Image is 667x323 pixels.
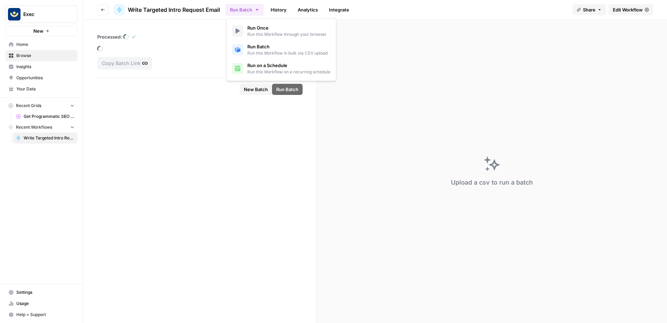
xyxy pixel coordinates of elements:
a: Write Targeted Intro Request Email [114,4,220,15]
a: Run BatchRun this Workflow in bulk via CSV upload [229,40,333,59]
img: Exec Logo [8,8,20,21]
a: Get Programmatic SEO Keyword Ideas [13,111,77,122]
span: Write Targeted Intro Request Email [24,135,74,141]
span: Your Data [16,86,74,92]
span: Browse [16,53,74,59]
span: Usage [16,300,74,307]
a: Write Targeted Intro Request Email [13,132,77,144]
span: Processed: [97,33,122,40]
a: Insights [6,61,77,72]
span: Help + Support [16,312,74,318]
a: History [266,4,291,15]
a: Analytics [294,4,322,15]
span: Insights [16,64,74,70]
div: Run Batch [226,18,336,81]
button: Copy Batch Link [97,57,152,70]
span: New Batch [244,86,268,93]
button: Run Batch [225,4,264,16]
span: Opportunities [16,75,74,81]
a: Opportunities [6,72,77,83]
a: Settings [6,287,77,298]
a: Run OnceRun this Workflow through your browser [229,22,333,40]
a: Your Data [6,83,77,95]
button: Run Batch [272,84,303,95]
span: Write Targeted Intro Request Email [128,6,220,14]
button: Recent Workflows [6,122,77,132]
span: Edit Workflow [613,6,643,13]
a: Home [6,39,77,50]
span: Run this Workflow in bulk via CSV upload [247,50,328,56]
span: Run Once [247,24,327,31]
button: New [6,26,77,36]
span: Run Batch [276,86,298,93]
span: Home [16,41,74,48]
div: Copy Batch Link [102,60,148,67]
span: Recent Grids [16,103,41,109]
span: Run this Workflow on a recurring schedule [247,69,330,75]
span: Settings [16,289,74,296]
button: Help + Support [6,309,77,320]
span: Run on a Schedule [247,62,330,69]
a: Browse [6,50,77,61]
button: New Batch [240,84,272,95]
a: Edit Workflow [609,4,653,15]
span: Run this Workflow through your browser [247,31,327,38]
a: Usage [6,298,77,309]
div: Upload a csv to run a batch [451,178,533,187]
a: Run on a ScheduleRun this Workflow on a recurring schedule [229,59,333,78]
span: Run Batch [247,43,328,50]
span: Recent Workflows [16,124,52,130]
span: Get Programmatic SEO Keyword Ideas [24,113,74,120]
button: Workspace: Exec [6,6,77,23]
span: Share [583,6,595,13]
a: Integrate [325,4,353,15]
span: New [33,27,43,34]
button: Share [573,4,606,15]
span: Exec [23,11,65,18]
button: Recent Grids [6,100,77,111]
